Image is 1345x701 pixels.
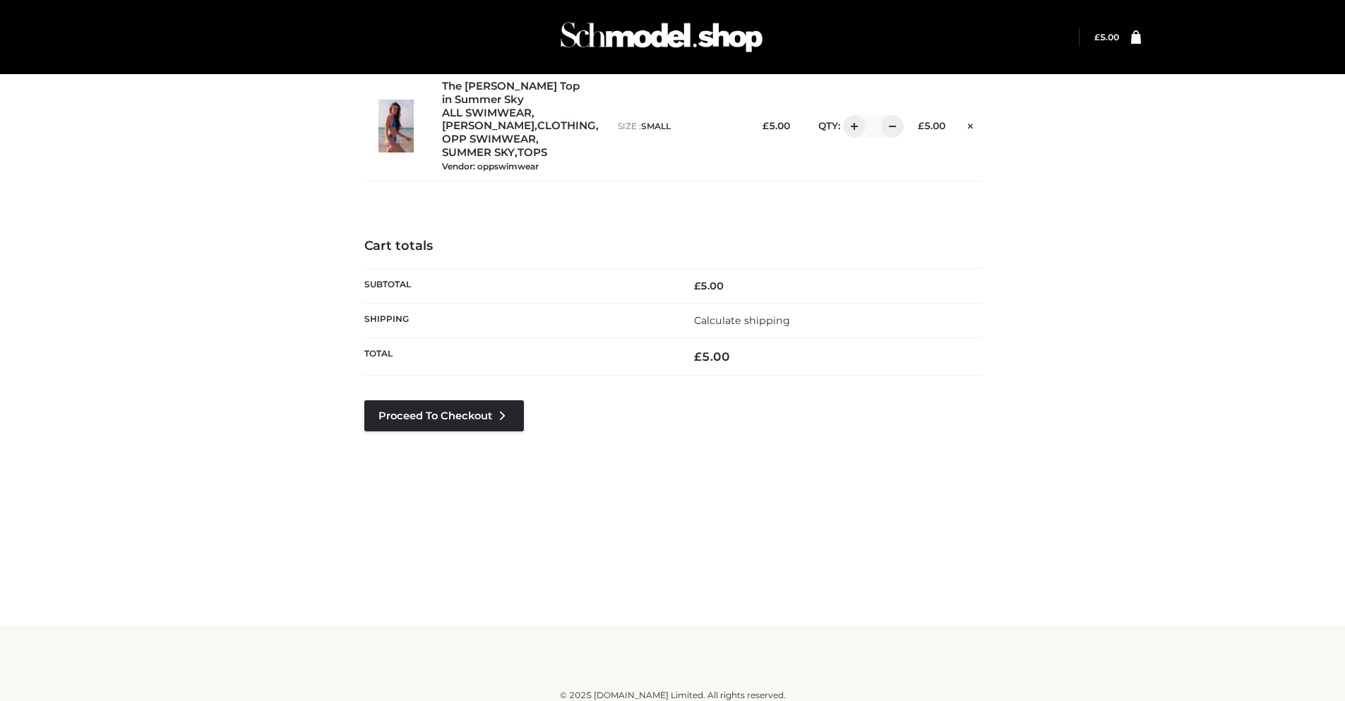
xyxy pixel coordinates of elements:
a: OPP SWIMWEAR [442,133,536,146]
span: £ [918,120,924,131]
div: QTY: [804,115,894,138]
a: [PERSON_NAME] [442,119,534,133]
bdi: 5.00 [918,120,945,131]
a: ALL SWIMWEAR [442,107,532,120]
h4: Cart totals [364,239,981,254]
bdi: 5.00 [694,349,730,364]
th: Total [364,338,673,376]
a: The [PERSON_NAME] Top in Summer Sky [442,80,587,107]
span: £ [694,349,702,364]
bdi: 5.00 [763,120,790,131]
th: Shipping [364,304,673,338]
span: £ [763,120,769,131]
a: Proceed to Checkout [364,400,524,431]
a: Calculate shipping [694,314,790,327]
a: CLOTHING [537,119,596,133]
bdi: 5.00 [694,280,724,292]
a: SUMMER SKY [442,146,515,160]
a: £5.00 [1094,32,1119,42]
a: TOPS [518,146,547,160]
bdi: 5.00 [1094,32,1119,42]
div: , , , , , [442,80,604,172]
span: £ [1094,32,1100,42]
span: SMALL [641,121,671,131]
a: Remove this item [960,115,981,133]
span: £ [694,280,700,292]
th: Subtotal [364,268,673,303]
img: Schmodel Admin 964 [556,9,767,65]
small: Vendor: oppswimwear [442,161,539,172]
p: size : [618,120,739,133]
